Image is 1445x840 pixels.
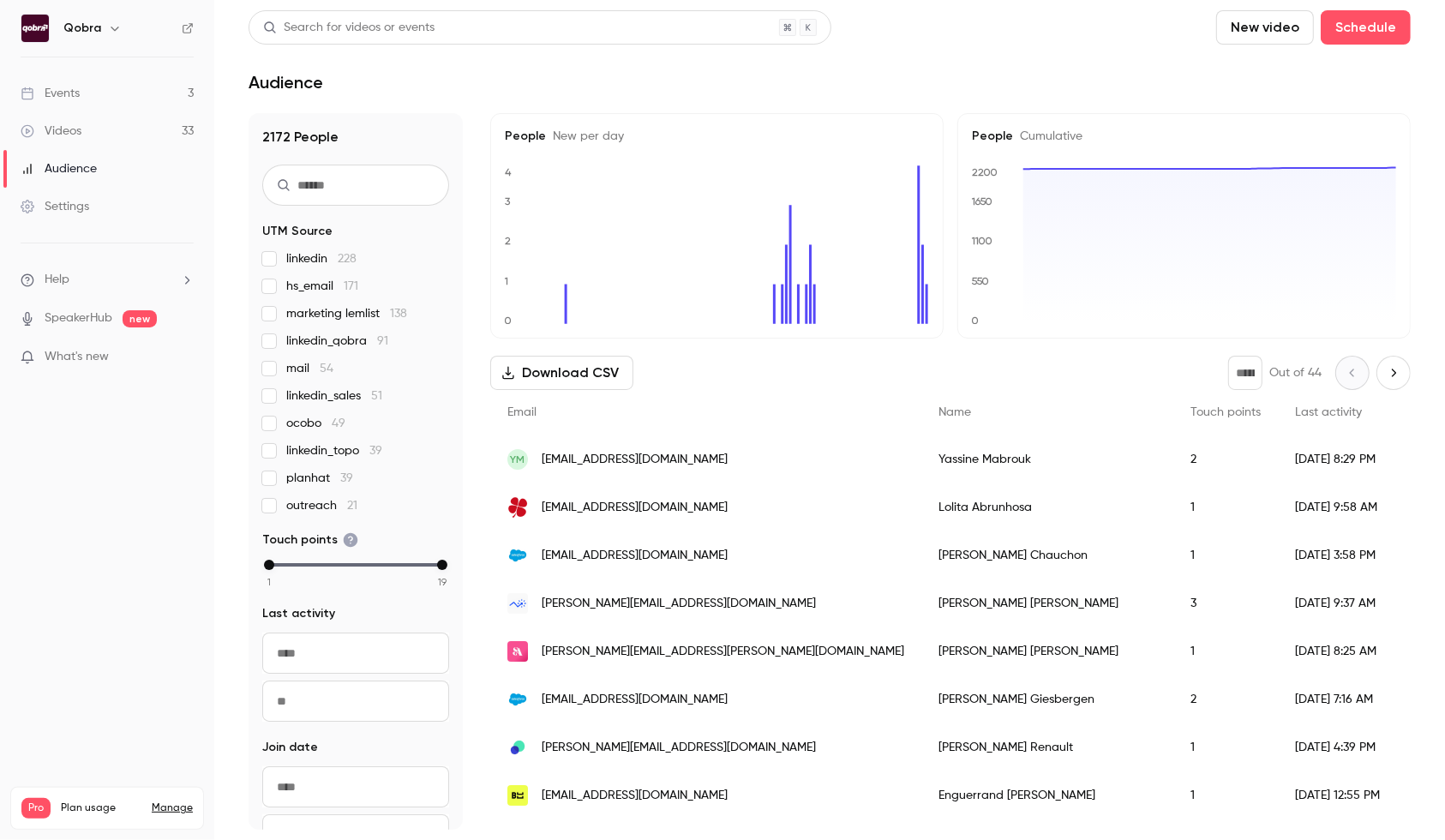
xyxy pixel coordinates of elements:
[1173,627,1278,675] div: 1
[1278,435,1399,483] div: [DATE] 8:29 PM
[1278,675,1399,723] div: [DATE] 7:16 AM
[344,280,358,292] span: 171
[61,801,141,815] span: Plan usage
[45,309,112,327] a: SpeakerHub
[1278,771,1399,819] div: [DATE] 12:55 PM
[286,305,407,322] span: marketing lemlist
[45,271,69,289] span: Help
[507,545,528,566] img: salesforce.com
[1278,483,1399,531] div: [DATE] 9:58 AM
[542,499,728,517] span: [EMAIL_ADDRESS][DOMAIN_NAME]
[507,737,528,758] img: pigment.com
[938,406,971,418] span: Name
[377,335,388,347] span: 91
[921,579,1173,627] div: [PERSON_NAME] [PERSON_NAME]
[369,445,382,457] span: 39
[546,130,624,142] span: New per day
[21,271,194,289] li: help-dropdown-opener
[542,691,728,709] span: [EMAIL_ADDRESS][DOMAIN_NAME]
[1173,531,1278,579] div: 1
[21,798,51,819] span: Pro
[921,435,1173,483] div: Yassine Mabrouk
[264,560,274,570] div: min
[1216,10,1314,45] button: New video
[286,360,333,377] span: mail
[1321,10,1411,45] button: Schedule
[542,547,728,565] span: [EMAIL_ADDRESS][DOMAIN_NAME]
[507,497,528,518] img: actualgroup.com
[511,452,525,467] span: YM
[504,315,512,327] text: 0
[340,472,353,484] span: 39
[1013,130,1082,142] span: Cumulative
[152,801,193,815] a: Manage
[371,390,382,402] span: 51
[249,72,323,93] h1: Audience
[286,387,382,405] span: linkedin_sales
[1278,531,1399,579] div: [DATE] 3:58 PM
[504,275,508,287] text: 1
[1173,435,1278,483] div: 2
[1295,406,1362,418] span: Last activity
[921,531,1173,579] div: [PERSON_NAME] Chauchon
[1269,364,1322,381] p: Out of 44
[21,198,89,215] div: Settings
[262,223,333,240] span: UTM Source
[972,128,1396,145] h5: People
[332,417,345,429] span: 49
[262,605,335,622] span: Last activity
[21,123,81,140] div: Videos
[921,771,1173,819] div: Enguerrand [PERSON_NAME]
[542,787,728,805] span: [EMAIL_ADDRESS][DOMAIN_NAME]
[1278,627,1399,675] div: [DATE] 8:25 AM
[262,739,318,756] span: Join date
[1190,406,1261,418] span: Touch points
[1376,356,1411,390] button: Next page
[505,195,511,207] text: 3
[262,766,449,807] input: From
[921,723,1173,771] div: [PERSON_NAME] Renault
[505,166,512,178] text: 4
[123,310,157,327] span: new
[921,483,1173,531] div: Lolita Abrunhosa
[262,531,358,549] span: Touch points
[173,350,194,365] iframe: Noticeable Trigger
[438,574,447,590] span: 19
[971,236,992,248] text: 1100
[1173,771,1278,819] div: 1
[286,415,345,432] span: ocobo
[390,308,407,320] span: 138
[971,315,979,327] text: 0
[262,633,449,674] input: From
[338,253,357,265] span: 228
[921,675,1173,723] div: [PERSON_NAME] Giesbergen
[490,356,633,390] button: Download CSV
[971,195,992,207] text: 1650
[507,689,528,710] img: salesforce.com
[45,348,109,366] span: What's new
[1173,579,1278,627] div: 3
[1173,723,1278,771] div: 1
[542,595,816,613] span: [PERSON_NAME][EMAIL_ADDRESS][DOMAIN_NAME]
[505,236,511,248] text: 2
[286,250,357,267] span: linkedin
[507,641,528,662] img: santeacademie.com
[286,278,358,295] span: hs_email
[507,593,528,614] img: moncrmmanager.fr
[21,160,97,177] div: Audience
[267,574,271,590] span: 1
[263,19,435,37] div: Search for videos or events
[1278,579,1399,627] div: [DATE] 9:37 AM
[507,406,537,418] span: Email
[542,451,728,469] span: [EMAIL_ADDRESS][DOMAIN_NAME]
[286,442,382,459] span: linkedin_topo
[286,333,388,350] span: linkedin_qobra
[437,560,447,570] div: max
[63,20,101,37] h6: Qobra
[542,643,904,661] span: [PERSON_NAME][EMAIL_ADDRESS][PERSON_NAME][DOMAIN_NAME]
[972,166,998,178] text: 2200
[347,500,357,512] span: 21
[971,275,989,287] text: 550
[262,681,449,722] input: To
[542,739,816,757] span: [PERSON_NAME][EMAIL_ADDRESS][DOMAIN_NAME]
